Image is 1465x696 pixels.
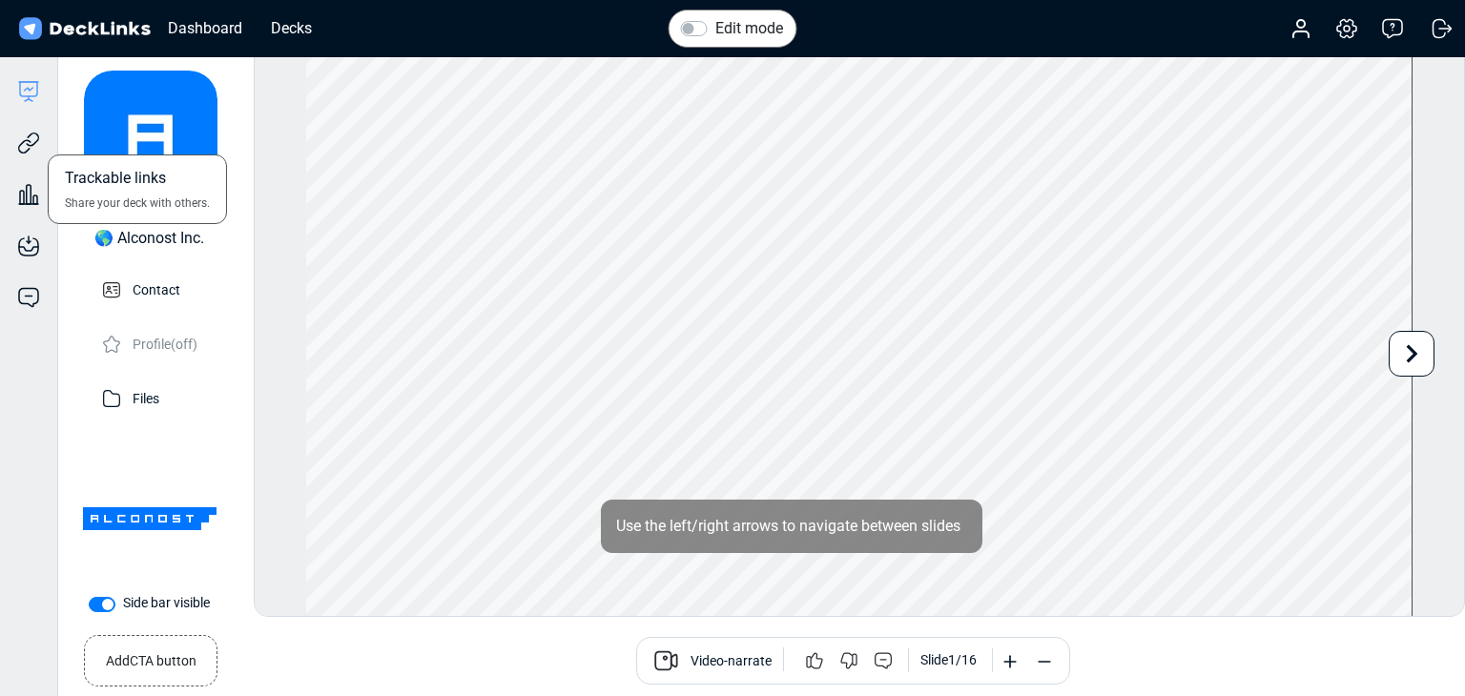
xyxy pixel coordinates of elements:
small: Add CTA button [106,644,196,671]
div: 🌎 Alconost Inc. [94,227,204,250]
p: Files [133,385,159,409]
label: Side bar visible [123,593,210,613]
div: Use the left/right arrows to navigate between slides [601,500,982,553]
span: Share your deck with others. [65,194,210,212]
label: Edit mode [715,17,783,40]
img: Company Banner [83,452,217,585]
div: Decks [261,16,321,40]
div: Dashboard [158,16,252,40]
p: Contact [133,276,180,300]
img: avatar [84,71,217,204]
div: Slide 1 / 16 [920,650,977,670]
span: Trackable links [65,167,166,194]
img: DeckLinks [15,15,154,43]
span: Video-narrate [691,651,772,674]
p: Profile (off) [133,331,197,355]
